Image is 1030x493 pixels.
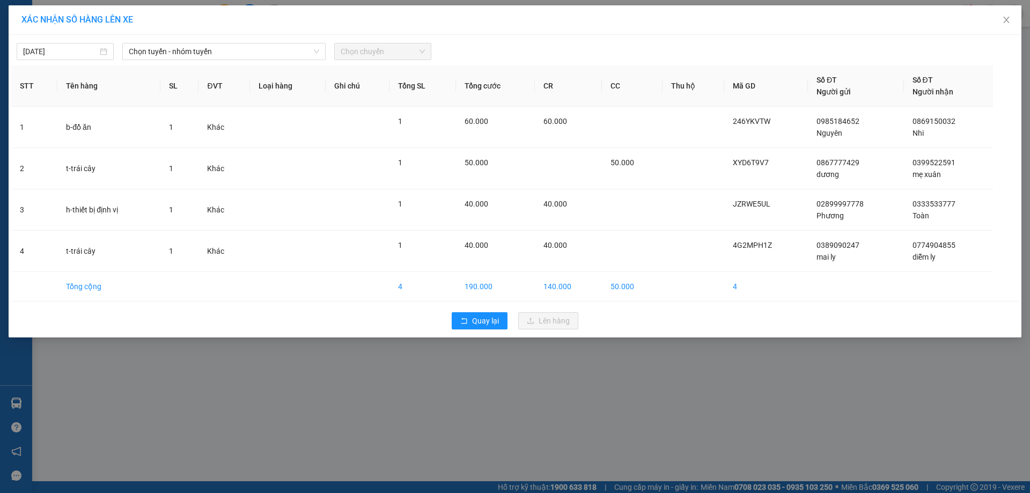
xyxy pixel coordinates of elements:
[724,65,808,107] th: Mã GD
[816,241,859,249] span: 0389090247
[913,241,955,249] span: 0774904855
[23,46,98,57] input: 13/09/2025
[456,272,535,301] td: 190.000
[472,315,499,327] span: Quay lại
[452,312,507,329] button: rollbackQuay lại
[733,158,769,167] span: XYD6T9V7
[4,49,53,59] span: 0968278298
[198,189,249,231] td: Khác
[465,117,488,126] span: 60.000
[4,68,72,80] strong: Phiếu gửi hàng
[198,231,249,272] td: Khác
[816,253,836,261] span: mai ly
[313,48,320,55] span: down
[129,43,319,60] span: Chọn tuyến - nhóm tuyến
[198,65,249,107] th: ĐVT
[535,272,602,301] td: 140.000
[543,241,567,249] span: 40.000
[57,189,160,231] td: h-thiết bị định vị
[913,129,924,137] span: Nhi
[602,65,663,107] th: CC
[11,65,57,107] th: STT
[663,65,724,107] th: Thu hộ
[21,14,133,25] span: XÁC NHẬN SỐ HÀNG LÊN XE
[460,317,468,326] span: rollback
[816,87,851,96] span: Người gửi
[543,200,567,208] span: 40.000
[913,200,955,208] span: 0333533777
[913,87,953,96] span: Người nhận
[535,65,602,107] th: CR
[543,117,567,126] span: 60.000
[398,158,402,167] span: 1
[913,253,936,261] span: diễm ly
[816,117,859,126] span: 0985184652
[398,117,402,126] span: 1
[341,43,425,60] span: Chọn chuyến
[602,272,663,301] td: 50.000
[11,231,57,272] td: 4
[4,27,95,47] span: 33 Bác Ái, P Phước Hội, TX Lagi
[465,241,488,249] span: 40.000
[57,231,160,272] td: t-trái cây
[57,148,160,189] td: t-trái cây
[913,117,955,126] span: 0869150032
[456,65,535,107] th: Tổng cước
[913,158,955,167] span: 0399522591
[326,65,389,107] th: Ghi chú
[913,76,933,84] span: Số ĐT
[389,272,456,301] td: 4
[57,65,160,107] th: Tên hàng
[112,68,145,80] span: Gò Vấp
[816,200,864,208] span: 02899997778
[724,272,808,301] td: 4
[398,241,402,249] span: 1
[11,148,57,189] td: 2
[104,6,153,18] span: XYD6T9V7
[160,65,198,107] th: SL
[169,123,173,131] span: 1
[57,107,160,148] td: b-đồ ăn
[913,211,929,220] span: Toàn
[733,200,770,208] span: JZRWE5UL
[816,211,844,220] span: Phương
[733,241,772,249] span: 4G2MPH1Z
[398,200,402,208] span: 1
[518,312,578,329] button: uploadLên hàng
[816,170,839,179] span: dương
[169,205,173,214] span: 1
[250,65,326,107] th: Loại hàng
[465,158,488,167] span: 50.000
[198,107,249,148] td: Khác
[11,107,57,148] td: 1
[198,148,249,189] td: Khác
[11,189,57,231] td: 3
[816,129,842,137] span: Nguyên
[169,164,173,173] span: 1
[389,65,456,107] th: Tổng SL
[816,76,837,84] span: Số ĐT
[465,200,488,208] span: 40.000
[57,272,160,301] td: Tổng cộng
[4,5,97,20] strong: Nhà xe Mỹ Loan
[169,247,173,255] span: 1
[816,158,859,167] span: 0867777429
[733,117,770,126] span: 246YKVTW
[913,170,941,179] span: mẹ xuân
[1002,16,1011,24] span: close
[991,5,1021,35] button: Close
[610,158,634,167] span: 50.000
